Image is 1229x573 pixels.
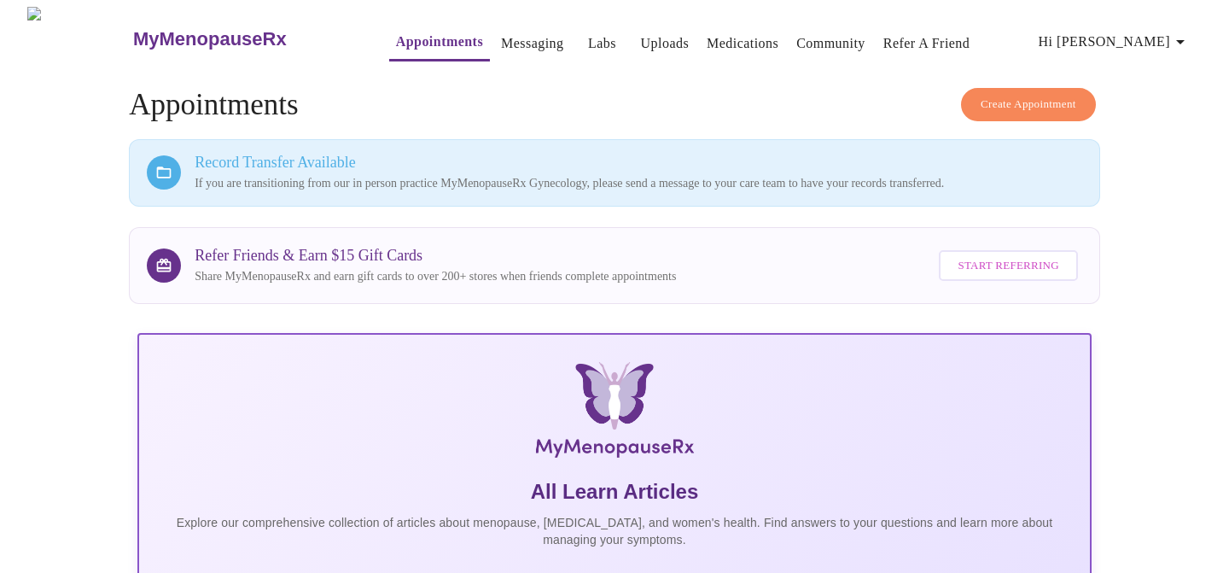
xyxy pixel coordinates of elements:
p: Explore our comprehensive collection of articles about menopause, [MEDICAL_DATA], and women's hea... [153,514,1076,548]
button: Medications [700,26,785,61]
p: Share MyMenopauseRx and earn gift cards to over 200+ stores when friends complete appointments [195,268,676,285]
a: Messaging [501,32,563,56]
a: Refer a Friend [883,32,970,56]
button: Community [789,26,872,61]
span: Hi [PERSON_NAME] [1039,30,1191,54]
img: MyMenopauseRx Logo [296,362,933,465]
h5: All Learn Articles [153,478,1076,506]
h3: Record Transfer Available [195,154,1082,172]
button: Create Appointment [961,88,1096,121]
button: Labs [575,26,630,61]
a: Start Referring [935,242,1081,290]
h4: Appointments [129,88,1100,122]
a: MyMenopauseRx [131,9,354,69]
span: Start Referring [958,256,1058,276]
a: Medications [707,32,778,56]
button: Start Referring [939,250,1077,282]
a: Labs [588,32,616,56]
a: Uploads [641,32,690,56]
h3: Refer Friends & Earn $15 Gift Cards [195,247,676,265]
h3: MyMenopauseRx [133,28,287,50]
button: Refer a Friend [877,26,977,61]
a: Appointments [396,30,483,54]
button: Uploads [634,26,696,61]
span: Create Appointment [981,95,1076,114]
a: Community [796,32,865,56]
button: Appointments [389,25,490,61]
p: If you are transitioning from our in person practice MyMenopauseRx Gynecology, please send a mess... [195,175,1082,192]
img: MyMenopauseRx Logo [27,7,131,71]
button: Hi [PERSON_NAME] [1032,25,1197,59]
button: Messaging [494,26,570,61]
